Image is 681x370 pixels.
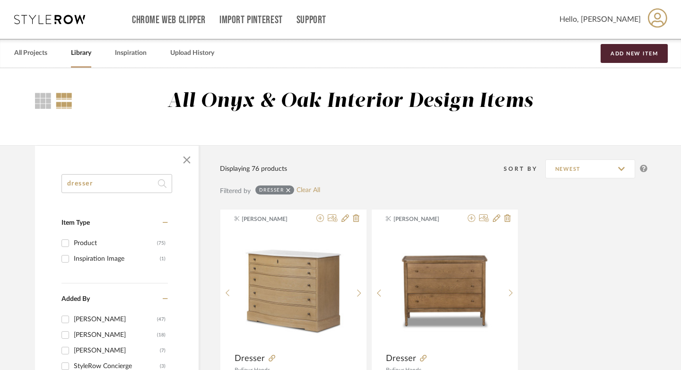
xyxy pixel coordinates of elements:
[160,251,166,266] div: (1)
[242,215,301,223] span: [PERSON_NAME]
[219,16,283,24] a: Import Pinterest
[235,230,352,348] img: Dresser
[74,327,157,343] div: [PERSON_NAME]
[504,164,545,174] div: Sort By
[167,89,533,114] div: All Onyx & Oak Interior Design Items
[132,16,206,24] a: Chrome Web Clipper
[601,44,668,63] button: Add New Item
[220,164,287,174] div: Displaying 76 products
[559,14,641,25] span: Hello, [PERSON_NAME]
[386,353,416,364] span: Dresser
[259,187,284,193] div: dresser
[220,186,251,196] div: Filtered by
[393,215,453,223] span: [PERSON_NAME]
[74,312,157,327] div: [PERSON_NAME]
[157,236,166,251] div: (75)
[297,186,320,194] a: Clear All
[157,312,166,327] div: (47)
[74,343,160,358] div: [PERSON_NAME]
[297,16,326,24] a: Support
[61,296,90,302] span: Added By
[386,230,504,348] div: 0
[14,47,47,60] a: All Projects
[235,230,352,348] div: 0
[74,236,157,251] div: Product
[177,150,196,169] button: Close
[170,47,214,60] a: Upload History
[157,327,166,343] div: (18)
[71,47,91,60] a: Library
[235,353,265,364] span: Dresser
[61,174,172,193] input: Search within 76 results
[160,343,166,358] div: (7)
[115,47,147,60] a: Inspiration
[61,220,90,226] span: Item Type
[386,230,504,348] img: Dresser
[74,251,160,266] div: Inspiration Image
